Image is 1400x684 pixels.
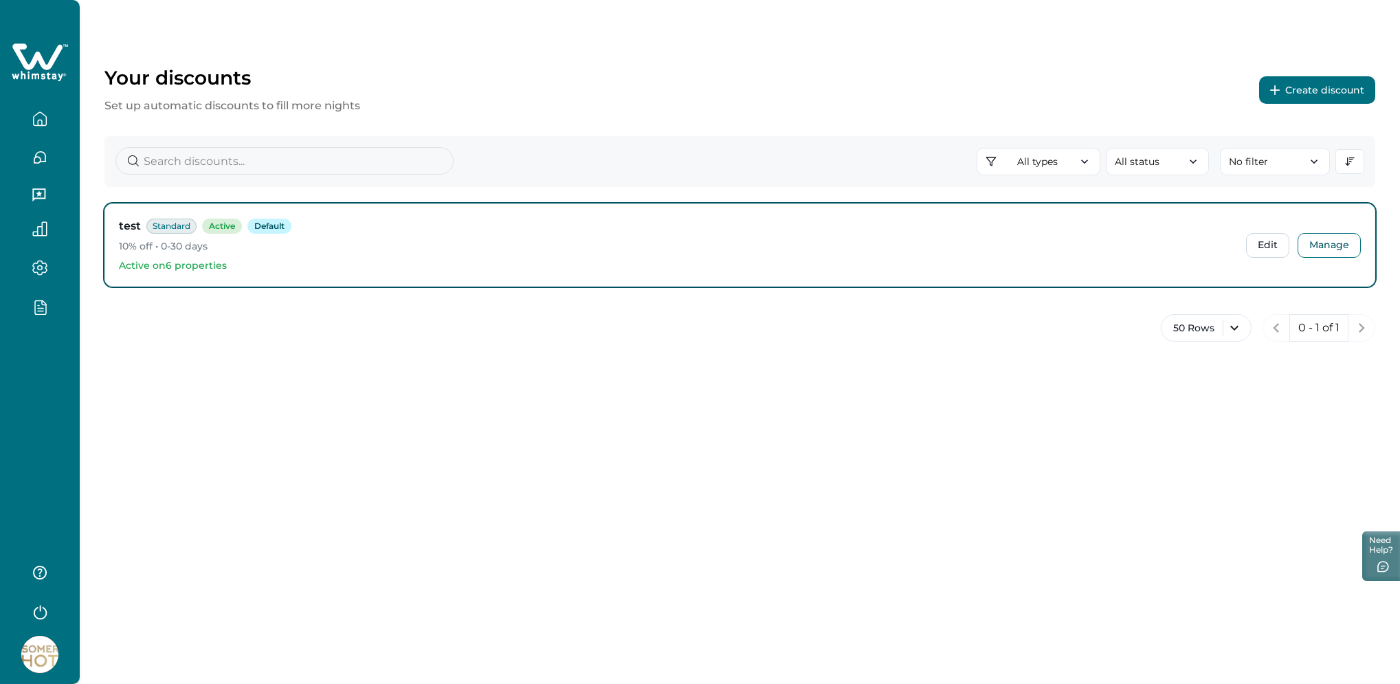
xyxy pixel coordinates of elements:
button: Edit [1246,233,1289,258]
button: 0 - 1 of 1 [1289,314,1348,342]
button: 50 Rows [1161,314,1252,342]
p: Set up automatic discounts to fill more nights [104,98,360,114]
span: Default [247,219,291,234]
p: 10% off • 0-30 days [119,240,1235,254]
p: Your discounts [104,66,360,89]
p: 0 - 1 of 1 [1298,321,1340,335]
img: Whimstay Host [21,636,58,673]
button: Manage [1298,233,1361,258]
span: Standard [146,219,197,234]
p: Active on 6 properties [119,259,1235,273]
button: previous page [1263,314,1290,342]
h3: test [119,218,141,234]
input: Search discounts... [115,147,454,175]
button: Create discount [1259,76,1375,104]
span: Active [202,219,242,234]
button: next page [1348,314,1375,342]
